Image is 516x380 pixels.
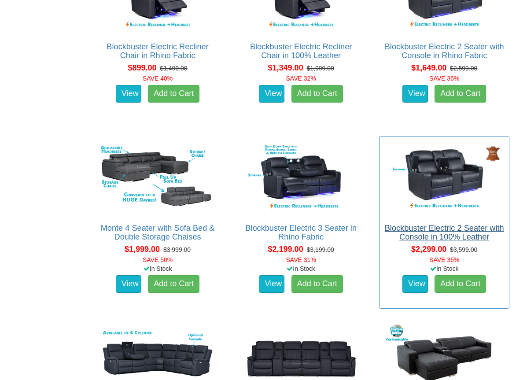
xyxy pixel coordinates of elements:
[306,246,334,253] del: $3,199.00
[259,275,284,293] a: View
[286,75,316,82] font: SAVE 32%
[268,63,303,72] span: $1,349.00
[411,245,446,254] span: $2,299.00
[291,85,343,103] a: Add to Cart
[291,275,343,293] a: Add to Cart
[163,246,191,253] del: $3,999.00
[234,264,368,273] div: In Stock
[402,275,428,293] a: View
[402,85,428,103] a: View
[116,85,141,103] a: View
[377,264,511,273] div: In Stock
[268,245,303,254] span: $2,199.00
[435,85,486,103] a: Add to Cart
[91,264,225,273] div: In Stock
[384,141,505,215] img: Blockbuster Electric 2 Seater with Console in 100% Leather
[245,224,357,241] a: Blockbuster Electric 3 Seater in Rhino Fabric
[148,275,199,293] a: Add to Cart
[241,141,361,215] img: Blockbuster Electric 3 Seater in Rhino Fabric
[429,75,459,82] font: SAVE 36%
[160,65,187,72] del: $1,499.00
[450,246,477,253] del: $3,599.00
[125,245,160,254] span: $1,999.00
[101,224,215,241] a: Monte 4 Seater with Sofa Bed & Double Storage Chaises
[97,141,218,215] img: Monte 4 Seater with Sofa Bed & Double Storage Chaises
[128,63,157,72] span: $899.00
[429,256,459,263] font: SAVE 36%
[286,256,316,263] font: SAVE 31%
[250,42,352,60] a: Blockbuster Electric Recliner Chair in 100% Leather
[450,65,477,72] del: $2,599.00
[259,85,284,103] a: View
[385,224,504,241] a: Blockbuster Electric 2 Seater with Console in 100% Leather
[148,85,199,103] a: Add to Cart
[143,256,173,263] font: SAVE 50%
[435,275,486,293] a: Add to Cart
[143,75,173,82] font: SAVE 40%
[116,275,141,293] a: View
[107,42,208,60] a: Blockbuster Electric Recliner Chair in Rhino Fabric
[385,42,504,60] a: Blockbuster Electric 2 Seater with Console in Rhino Fabric
[306,65,334,72] del: $1,999.00
[411,63,446,72] span: $1,649.00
